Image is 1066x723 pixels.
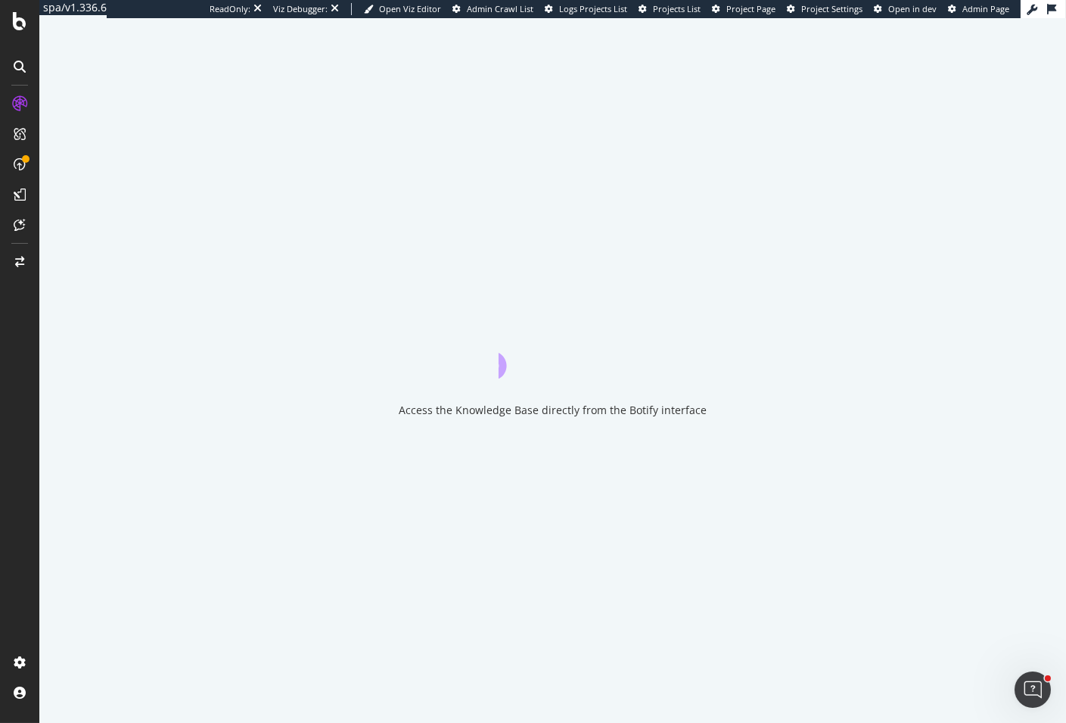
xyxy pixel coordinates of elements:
[452,3,533,15] a: Admin Crawl List
[364,3,441,15] a: Open Viz Editor
[712,3,775,15] a: Project Page
[948,3,1009,15] a: Admin Page
[379,3,441,14] span: Open Viz Editor
[639,3,701,15] a: Projects List
[1015,672,1051,708] iframe: Intercom live chat
[726,3,775,14] span: Project Page
[210,3,250,15] div: ReadOnly:
[545,3,627,15] a: Logs Projects List
[499,324,608,379] div: animation
[399,403,707,418] div: Access the Knowledge Base directly from the Botify interface
[874,3,937,15] a: Open in dev
[787,3,862,15] a: Project Settings
[467,3,533,14] span: Admin Crawl List
[559,3,627,14] span: Logs Projects List
[273,3,328,15] div: Viz Debugger:
[962,3,1009,14] span: Admin Page
[801,3,862,14] span: Project Settings
[888,3,937,14] span: Open in dev
[653,3,701,14] span: Projects List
